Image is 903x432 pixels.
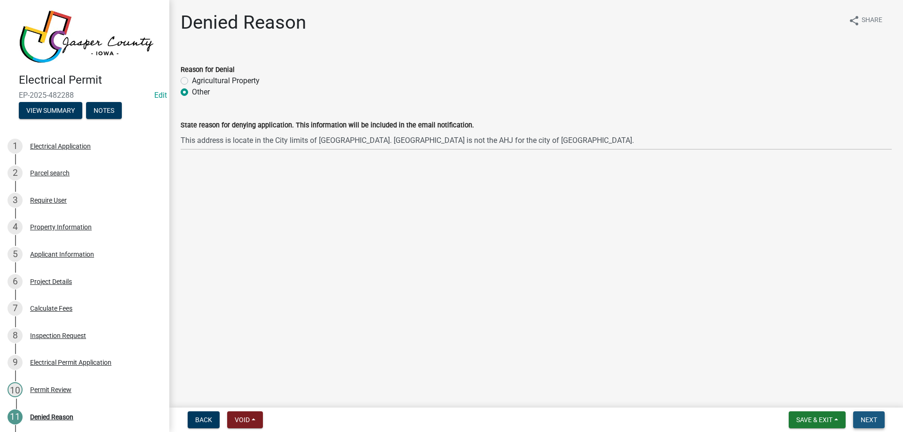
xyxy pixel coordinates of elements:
h1: Denied Reason [181,11,306,34]
div: Electrical Permit Application [30,359,111,366]
div: Parcel search [30,170,70,176]
label: Agricultural Property [192,75,260,86]
span: Next [861,416,877,424]
div: Denied Reason [30,414,73,420]
span: EP-2025-482288 [19,91,150,100]
div: 11 [8,409,23,424]
span: Void [235,416,250,424]
wm-modal-confirm: Notes [86,107,122,115]
div: Electrical Application [30,143,91,149]
div: Applicant Information [30,251,94,258]
div: Property Information [30,224,92,230]
div: 1 [8,139,23,154]
div: Permit Review [30,386,71,393]
div: 6 [8,274,23,289]
div: 10 [8,382,23,397]
span: Save & Exit [796,416,832,424]
div: 9 [8,355,23,370]
div: 4 [8,220,23,235]
button: Void [227,411,263,428]
img: Jasper County, Iowa [19,10,154,63]
div: Require User [30,197,67,204]
div: 5 [8,247,23,262]
h4: Electrical Permit [19,73,162,87]
div: 2 [8,165,23,181]
span: Share [862,15,882,26]
div: 8 [8,328,23,343]
button: shareShare [841,11,890,30]
label: Reason for Denial [181,67,235,73]
div: 7 [8,301,23,316]
button: View Summary [19,102,82,119]
button: Notes [86,102,122,119]
button: Back [188,411,220,428]
span: Back [195,416,212,424]
button: Save & Exit [789,411,846,428]
a: Edit [154,91,167,100]
div: 3 [8,193,23,208]
div: Calculate Fees [30,305,72,312]
wm-modal-confirm: Edit Application Number [154,91,167,100]
div: Inspection Request [30,332,86,339]
i: share [848,15,860,26]
button: Next [853,411,885,428]
div: Project Details [30,278,72,285]
label: State reason for denying application. This information will be included in the email notification. [181,122,474,129]
label: Other [192,86,210,98]
wm-modal-confirm: Summary [19,107,82,115]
